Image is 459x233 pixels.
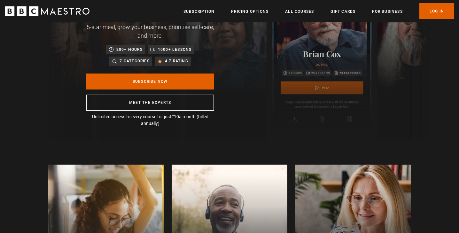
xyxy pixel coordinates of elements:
[120,58,149,64] p: 7 categories
[116,46,143,53] p: 200+ hours
[285,8,314,15] a: All Courses
[331,8,355,15] a: Gift Cards
[86,95,214,111] a: Meet the experts
[183,8,214,15] a: Subscription
[5,6,89,16] svg: BBC Maestro
[86,113,214,127] p: Unlimited access to every course for just a month (billed annually)
[231,8,268,15] a: Pricing Options
[183,3,454,19] nav: Primary
[372,8,402,15] a: For business
[419,3,454,19] a: Log In
[86,74,214,89] a: Subscribe Now
[86,5,214,40] p: Achieve your goals with one subscription, made for passionate learners - write your bestseller, m...
[158,46,192,53] p: 1000+ lessons
[171,114,179,119] span: £10
[165,58,188,64] p: 4.7 rating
